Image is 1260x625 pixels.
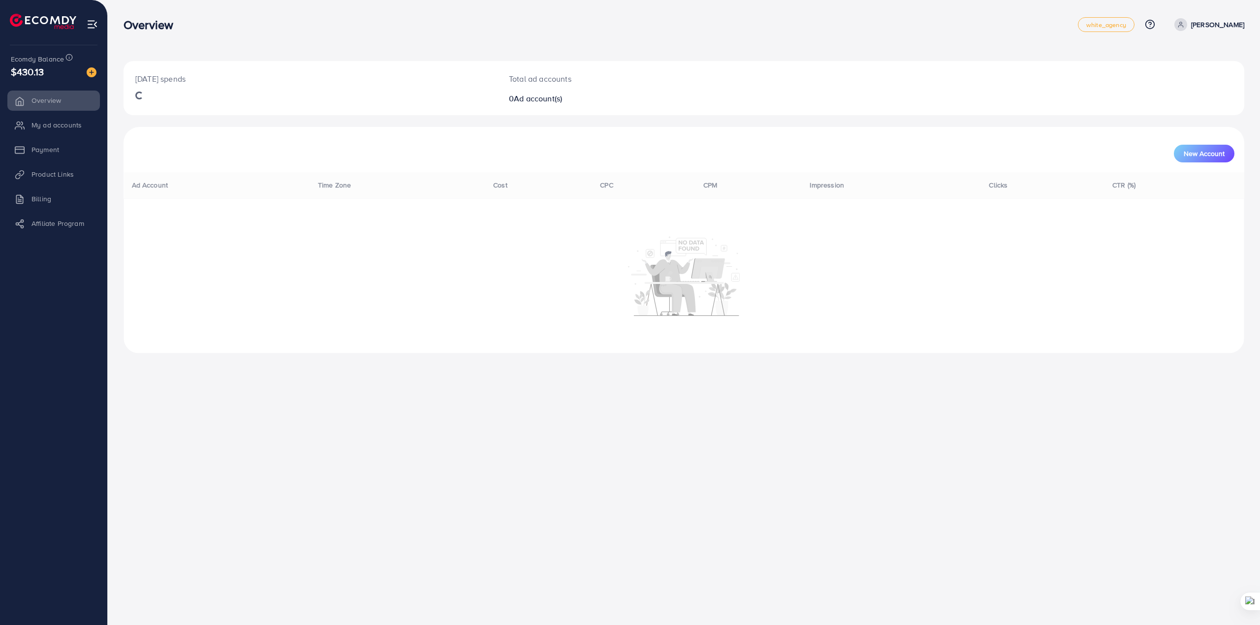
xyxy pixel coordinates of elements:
[11,64,44,79] span: $430.13
[87,67,96,77] img: image
[124,18,181,32] h3: Overview
[87,19,98,30] img: menu
[1078,17,1134,32] a: white_agency
[1170,18,1244,31] a: [PERSON_NAME]
[509,94,765,103] h2: 0
[1086,22,1126,28] span: white_agency
[1191,19,1244,31] p: [PERSON_NAME]
[509,73,765,85] p: Total ad accounts
[10,14,76,29] img: logo
[1174,145,1234,162] button: New Account
[11,54,64,64] span: Ecomdy Balance
[514,93,562,104] span: Ad account(s)
[135,73,485,85] p: [DATE] spends
[1184,150,1225,157] span: New Account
